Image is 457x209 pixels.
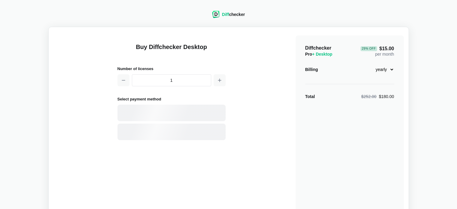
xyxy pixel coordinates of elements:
div: $180.00 [361,94,394,100]
span: + Desktop [312,52,332,57]
a: Diffchecker logoDiffchecker [212,14,245,19]
span: Pro [305,52,333,57]
div: checker [222,11,245,17]
h2: Number of licenses [117,66,226,72]
strong: Total [305,94,315,99]
span: Diffchecker [305,45,331,51]
span: $252.00 [361,94,376,99]
input: 1 [132,74,211,86]
h2: Select payment method [117,96,226,102]
h1: Buy Diffchecker Desktop [117,43,226,58]
span: Diff [222,12,229,17]
div: Billing [305,66,318,72]
div: per month [361,45,394,57]
img: Diffchecker logo [212,11,220,18]
div: 29 % Off [361,46,377,51]
span: $15.00 [361,46,394,51]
